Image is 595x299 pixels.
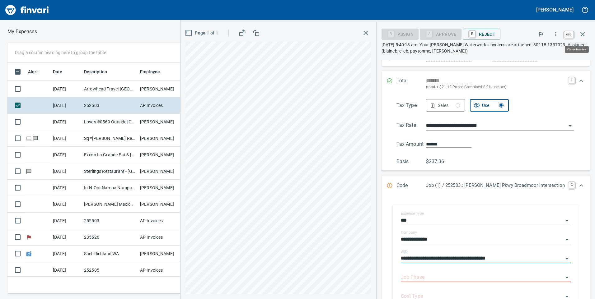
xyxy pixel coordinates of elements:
div: Assign [382,31,419,36]
button: Open [563,235,571,244]
label: Job [401,250,407,253]
td: [DATE] [50,114,82,130]
td: Sq *[PERSON_NAME] RestauraN [DOMAIN_NAME] WA [82,130,138,147]
span: Reject [468,29,495,39]
td: 252503 [82,213,138,229]
a: C [569,182,575,188]
img: Finvari [4,2,50,17]
td: [PERSON_NAME] [138,130,184,147]
span: Receipt Still Uploading [26,251,32,255]
span: Description [84,68,115,76]
nav: breadcrumb [7,28,37,35]
td: [PERSON_NAME] [138,81,184,97]
button: [PERSON_NAME] [535,5,575,15]
td: AP Invoices [138,213,184,229]
span: Online transaction [26,136,32,140]
td: In-N-Out Nampa Nampa ID [82,180,138,196]
div: Sales [438,102,460,109]
td: Sterlings Restaurant - [GEOGRAPHIC_DATA] [GEOGRAPHIC_DATA] [82,163,138,180]
p: [DATE] 5:40:13 am. Your [PERSON_NAME] Waterworks invoices are attached: 3011B 1337023. Assignee: ... [382,42,590,54]
p: Drag a column heading here to group the table [15,49,106,56]
td: [DATE] [50,262,82,278]
td: 252503 [82,97,138,114]
p: Total [396,77,426,90]
label: Company [401,231,417,234]
td: AP Invoices [138,229,184,246]
span: Date [53,68,71,76]
td: Love's #0569 Outside [GEOGRAPHIC_DATA] OR [82,114,138,130]
span: Has messages [26,169,32,173]
button: Open [563,273,571,282]
p: Code [396,182,426,190]
button: Open [563,254,571,263]
td: [PERSON_NAME] [138,163,184,180]
button: Open [566,122,574,130]
span: Flagged [26,235,32,239]
a: R [469,30,475,37]
td: [DATE] [50,196,82,213]
a: esc [564,31,574,38]
span: Description [84,68,107,76]
button: More [549,27,563,41]
p: $237.36 [426,158,456,165]
p: My Expenses [7,28,37,35]
td: [DATE] [50,246,82,262]
button: Use [470,99,509,112]
button: Sales [426,99,465,112]
td: [PERSON_NAME] [138,147,184,163]
span: Alert [28,68,46,76]
span: Has messages [32,136,39,140]
div: Expand [382,176,590,196]
p: Job (1) / 252503.: [PERSON_NAME] Pkwy Broadmoor Intersection [426,182,565,189]
span: Alert [28,68,38,76]
td: [PERSON_NAME] [138,196,184,213]
td: [PERSON_NAME] [138,246,184,262]
td: Exxon La Grande Eat & [GEOGRAPHIC_DATA] OR [82,147,138,163]
td: [DATE] [50,213,82,229]
td: [PERSON_NAME] [138,180,184,196]
td: [DATE] [50,81,82,97]
a: T [569,77,575,83]
td: [DATE] [50,229,82,246]
div: Use [482,102,504,109]
td: [PERSON_NAME] [138,114,184,130]
div: Job Phase required [420,31,461,36]
td: 235526 [82,229,138,246]
td: [DATE] [50,130,82,147]
p: (total + $21.13 Pasco Combined 8.9% use tax) [426,84,565,90]
h5: [PERSON_NAME] [536,7,574,13]
p: Basis [396,158,426,165]
td: [DATE] [50,97,82,114]
td: AP Invoices [138,262,184,278]
div: Expand [382,71,590,97]
span: Date [53,68,63,76]
p: Tax Rate [396,122,426,131]
td: Arrowhead Travel [GEOGRAPHIC_DATA][PERSON_NAME] OR [82,81,138,97]
button: Page 1 of 1 [184,27,221,39]
td: [DATE] [50,163,82,180]
div: Expand [382,97,590,171]
span: Page 1 of 1 [186,29,218,37]
button: Open [563,216,571,225]
p: Tax Amount [396,140,426,148]
td: [DATE] [50,147,82,163]
td: AP Invoices [138,97,184,114]
td: [PERSON_NAME] Mexican Food Nampa ID [82,196,138,213]
label: Expense Type [401,212,424,215]
p: Tax Type [396,102,426,112]
button: RReject [463,29,500,40]
td: Shell Richland WA [82,246,138,262]
span: Employee [140,68,160,76]
td: [DATE] [50,180,82,196]
span: Employee [140,68,168,76]
td: 252505 [82,262,138,278]
button: Flag [534,27,548,41]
